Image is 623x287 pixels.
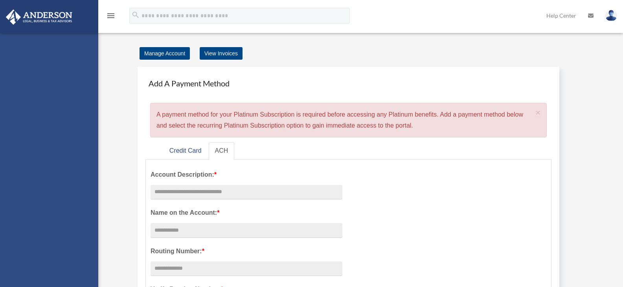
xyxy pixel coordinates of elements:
button: Close [536,108,541,117]
i: search [131,11,140,19]
a: menu [106,14,116,20]
a: ACH [209,142,235,160]
h4: Add A Payment Method [145,75,551,92]
img: Anderson Advisors Platinum Portal [4,9,75,25]
i: menu [106,11,116,20]
label: Name on the Account: [151,207,342,218]
div: A payment method for your Platinum Subscription is required before accessing any Platinum benefit... [150,103,547,137]
img: User Pic [605,10,617,21]
a: Manage Account [140,47,190,60]
a: Credit Card [163,142,208,160]
span: × [536,108,541,117]
label: Account Description: [151,169,342,180]
label: Routing Number: [151,246,342,257]
a: View Invoices [200,47,243,60]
